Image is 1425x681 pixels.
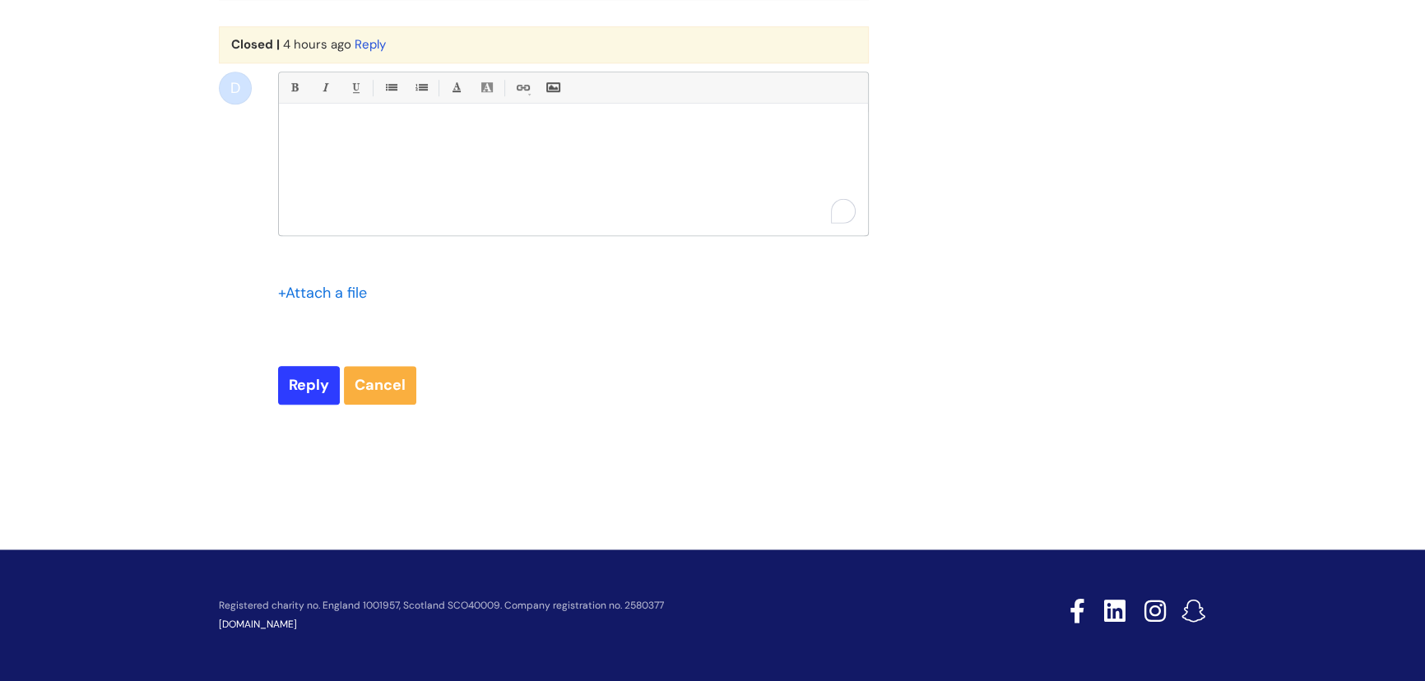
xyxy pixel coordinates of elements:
a: Link [512,77,532,98]
div: Attach a file [278,280,377,306]
a: Underline(Ctrl-U) [345,77,365,98]
div: D [219,72,252,104]
span: Thu, 11 Sep, 2025 at 12:31 PM [283,36,351,53]
input: Reply [278,366,340,404]
a: Italic (Ctrl-I) [314,77,335,98]
a: Cancel [344,366,416,404]
a: Bold (Ctrl-B) [284,77,304,98]
div: To enrich screen reader interactions, please activate Accessibility in Grammarly extension settings [279,112,868,235]
a: Back Color [476,77,497,98]
p: Registered charity no. England 1001957, Scotland SCO40009. Company registration no. 2580377 [219,600,953,611]
a: • Unordered List (Ctrl-Shift-7) [380,77,401,98]
a: Reply [355,36,386,53]
b: Closed | [231,36,280,53]
a: Insert Image... [542,77,563,98]
a: Font Color [446,77,466,98]
a: 1. Ordered List (Ctrl-Shift-8) [411,77,431,98]
a: [DOMAIN_NAME] [219,618,297,631]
